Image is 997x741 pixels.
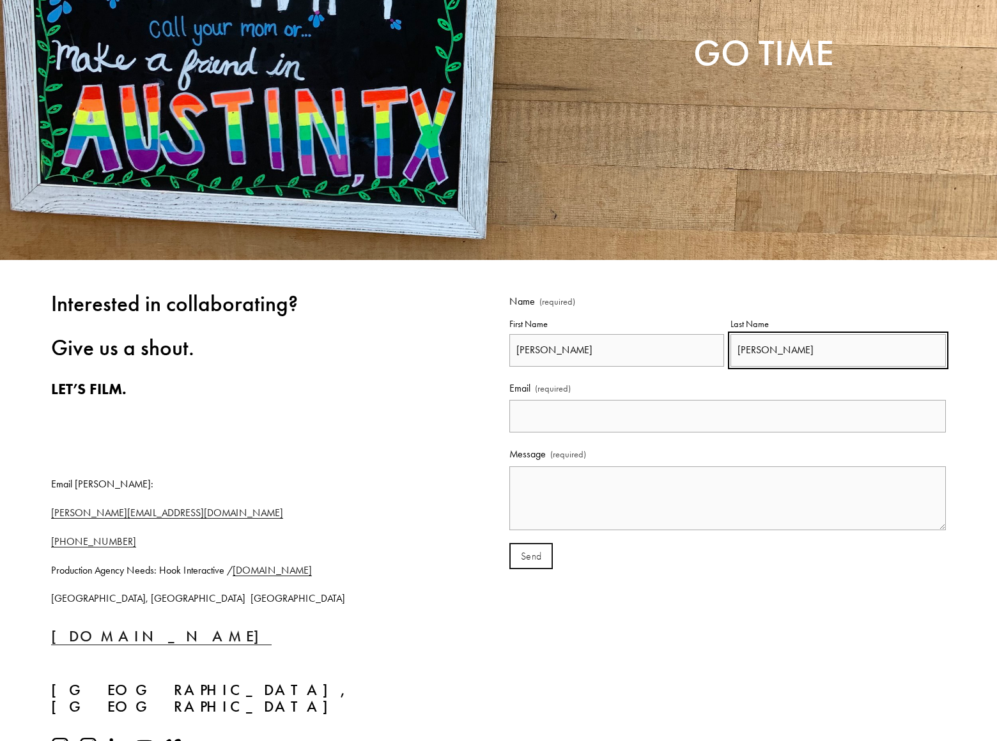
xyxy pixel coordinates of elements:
[51,507,283,519] a: [PERSON_NAME][EMAIL_ADDRESS][DOMAIN_NAME]
[163,35,834,72] h2: GO TIME
[51,666,412,715] h4: [GEOGRAPHIC_DATA], [GEOGRAPHIC_DATA]
[51,475,412,494] p: Email [PERSON_NAME]:
[550,447,586,463] span: (required)
[521,551,541,562] span: Send
[539,298,575,307] span: (required)
[51,561,412,580] p: Production Agency Needs: Hook Interactive /
[51,337,412,360] h3: Give us a shout.
[535,381,571,397] span: (required)
[730,316,946,334] div: Last Name
[509,445,546,464] span: Message
[51,535,136,547] a: [PHONE_NUMBER]
[51,293,412,316] h3: Interested in collaborating?
[509,379,530,398] span: Email
[509,316,725,334] div: First Name
[51,627,272,645] a: [DOMAIN_NAME]
[509,293,535,311] span: Name
[51,590,412,608] p: [GEOGRAPHIC_DATA], [GEOGRAPHIC_DATA] [GEOGRAPHIC_DATA]
[51,379,127,398] strong: LET’S FILM.
[233,564,312,576] a: [DOMAIN_NAME]
[509,543,553,569] button: SendSend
